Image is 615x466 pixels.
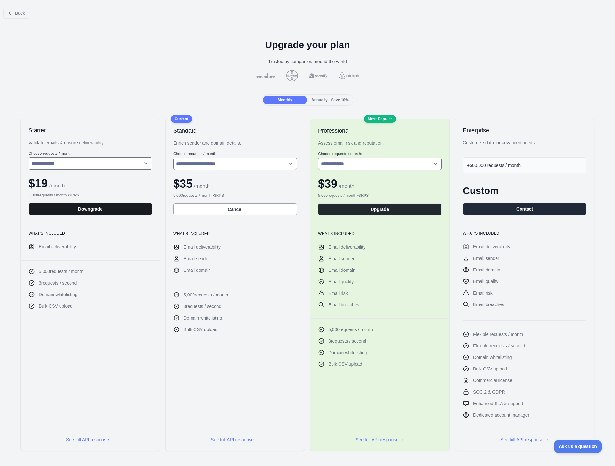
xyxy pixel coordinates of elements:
img: airbnb [338,72,361,79]
img: shopify [308,73,329,78]
span: Annually - Save 10% [311,98,349,102]
img: bayer [285,70,299,81]
span: Monthly [278,98,292,102]
iframe: Toggle Customer Support [554,440,602,453]
img: accenture [254,73,276,78]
